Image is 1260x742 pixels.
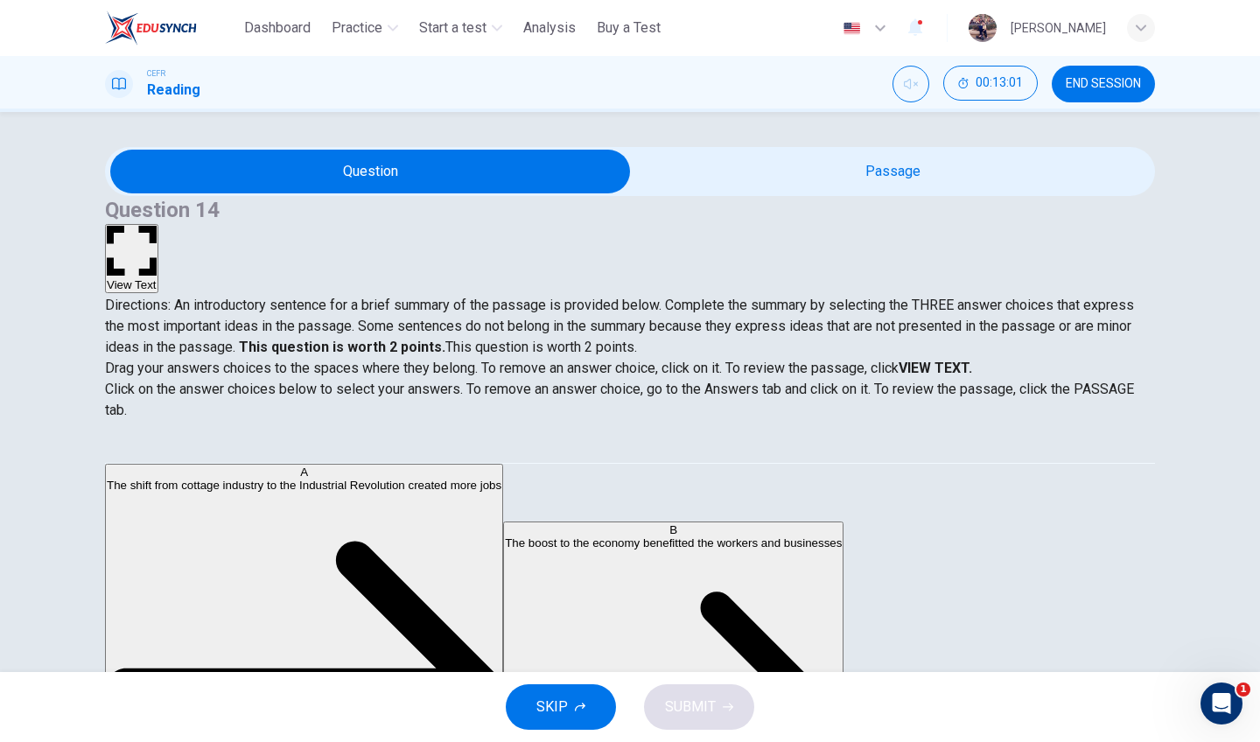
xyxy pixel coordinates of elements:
div: A [107,465,501,479]
div: Choose test type tabs [105,421,1155,463]
div: Unmute [892,66,929,102]
h4: Question 14 [105,196,1155,224]
button: View Text [105,224,158,293]
iframe: Intercom live chat [1200,682,1242,724]
button: Dashboard [237,12,318,44]
span: 00:13:01 [976,76,1023,90]
span: Analysis [523,17,576,38]
div: B [505,522,842,535]
button: Analysis [516,12,583,44]
button: Buy a Test [590,12,668,44]
span: The boost to the economy benefitted the workers and businesses [505,535,842,549]
span: This question is worth 2 points. [445,339,637,355]
span: 1 [1236,682,1250,696]
span: END SESSION [1066,77,1141,91]
p: Drag your answers choices to the spaces where they belong. To remove an answer choice, click on i... [105,358,1155,379]
img: ELTC logo [105,10,197,45]
span: Dashboard [244,17,311,38]
div: [PERSON_NAME] [1011,17,1106,38]
strong: This question is worth 2 points. [235,339,445,355]
button: SKIP [506,684,616,730]
button: 00:13:01 [943,66,1038,101]
p: Click on the answer choices below to select your answers. To remove an answer choice, go to the A... [105,379,1155,421]
span: Directions: An introductory sentence for a brief summary of the passage is provided below. Comple... [105,297,1134,355]
strong: VIEW TEXT. [899,360,972,376]
img: Profile picture [969,14,997,42]
div: Hide [943,66,1038,102]
span: Start a test [419,17,486,38]
a: ELTC logo [105,10,237,45]
span: SKIP [536,695,568,719]
h1: Reading [147,80,200,101]
button: Practice [325,12,405,44]
span: CEFR [147,67,165,80]
span: The shift from cottage industry to the Industrial Revolution created more jobs [107,479,501,492]
img: en [841,22,863,35]
span: Practice [332,17,382,38]
button: END SESSION [1052,66,1155,102]
span: Buy a Test [597,17,661,38]
button: Start a test [412,12,509,44]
